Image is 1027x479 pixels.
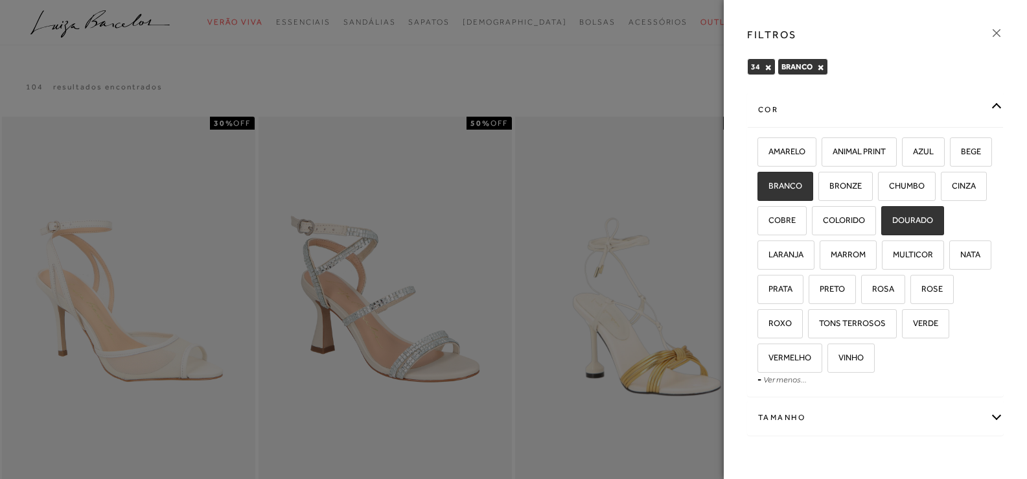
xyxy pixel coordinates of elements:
input: ROXO [756,319,768,332]
span: PRATA [759,284,792,294]
input: ROSE [908,285,921,298]
span: ROSA [862,284,894,294]
span: COLORIDO [813,215,865,225]
input: MULTICOR [880,250,893,263]
span: BEGE [951,146,981,156]
span: AZUL [903,146,934,156]
span: BRONZE [820,181,862,191]
input: BRANCO [756,181,768,194]
input: ANIMAL PRINT [820,147,833,160]
input: MARROM [818,250,831,263]
input: BEGE [948,147,961,160]
div: Tamanho [748,401,1003,435]
input: TONS TERROSOS [806,319,819,332]
input: COBRE [756,216,768,229]
span: ROXO [759,318,792,328]
span: LARANJA [759,250,803,259]
span: - [757,374,761,384]
input: CINZA [939,181,952,194]
button: BRANCO Close [817,63,824,72]
input: AMARELO [756,147,768,160]
span: COBRE [759,215,796,225]
span: MULTICOR [883,250,933,259]
input: VERDE [900,319,913,332]
span: BRANCO [759,181,802,191]
input: BRONZE [816,181,829,194]
span: CINZA [942,181,976,191]
span: PRETO [810,284,845,294]
span: TONS TERROSOS [809,318,886,328]
button: 34 Close [765,63,772,72]
div: cor [748,93,1003,127]
input: VINHO [825,353,838,366]
span: VERMELHO [759,353,811,362]
input: COLORIDO [810,216,823,229]
span: BRANCO [781,62,813,71]
h3: FILTROS [747,27,797,42]
span: MARROM [821,250,866,259]
a: Ver menos... [763,375,807,384]
input: VERMELHO [756,353,768,366]
span: ROSE [912,284,943,294]
span: 34 [751,62,760,71]
span: AMARELO [759,146,805,156]
span: DOURADO [883,215,933,225]
input: CHUMBO [876,181,889,194]
span: VERDE [903,318,938,328]
input: PRATA [756,285,768,298]
span: CHUMBO [879,181,925,191]
input: NATA [947,250,960,263]
span: ANIMAL PRINT [823,146,886,156]
input: AZUL [900,147,913,160]
span: NATA [951,250,980,259]
input: DOURADO [879,216,892,229]
input: LARANJA [756,250,768,263]
span: VINHO [829,353,864,362]
input: PRETO [807,285,820,298]
input: ROSA [859,285,872,298]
